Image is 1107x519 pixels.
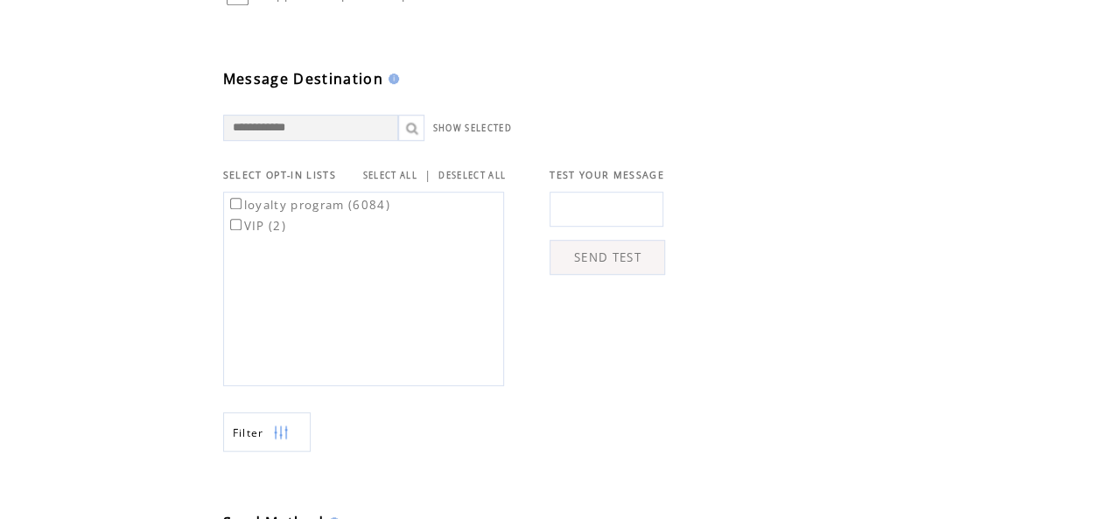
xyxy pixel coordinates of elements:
a: Filter [223,412,311,452]
a: SHOW SELECTED [433,123,512,134]
span: TEST YOUR MESSAGE [550,169,664,181]
a: SELECT ALL [363,170,417,181]
span: | [424,167,431,183]
a: DESELECT ALL [438,170,506,181]
span: Message Destination [223,69,383,88]
input: loyalty program (6084) [230,198,242,209]
img: help.gif [383,74,399,84]
span: SELECT OPT-IN LISTS [223,169,336,181]
label: loyalty program (6084) [227,197,390,213]
img: filters.png [273,413,289,452]
span: Show filters [233,425,264,440]
label: VIP (2) [227,218,286,234]
input: VIP (2) [230,219,242,230]
a: SEND TEST [550,240,665,275]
